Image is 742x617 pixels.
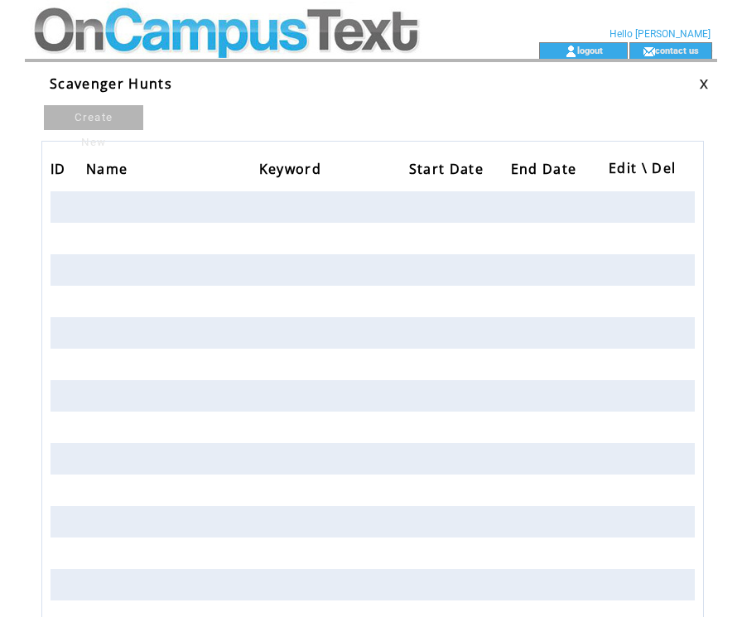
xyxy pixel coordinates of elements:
[259,156,325,186] span: Keyword
[609,28,711,40] span: Hello [PERSON_NAME]
[51,156,70,186] span: ID
[409,154,492,185] a: Start Date
[51,154,75,185] a: ID
[655,45,699,55] a: contact us
[86,156,132,186] span: Name
[643,45,655,58] img: contact_us_icon.gif
[511,154,585,185] a: End Date
[86,154,136,185] a: Name
[259,154,330,185] a: Keyword
[409,156,488,186] span: Start Date
[44,105,143,130] a: Create New
[50,75,172,93] span: Scavenger Hunts
[565,45,577,58] img: account_icon.gif
[609,155,680,186] span: Edit \ Del
[577,45,603,55] a: logout
[511,156,581,186] span: End Date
